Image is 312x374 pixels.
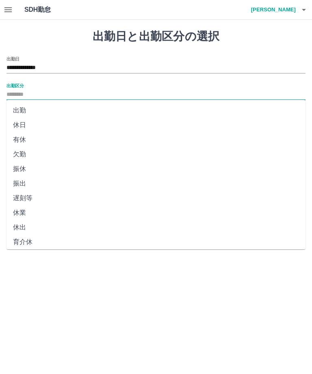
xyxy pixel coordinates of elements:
[6,56,19,62] label: 出勤日
[6,162,305,176] li: 振休
[6,118,305,132] li: 休日
[6,191,305,205] li: 遅刻等
[6,30,305,43] h1: 出勤日と出勤区分の選択
[6,103,305,118] li: 出勤
[6,82,24,89] label: 出勤区分
[6,249,305,264] li: 不就労
[6,176,305,191] li: 振出
[6,147,305,162] li: 欠勤
[6,235,305,249] li: 育介休
[6,220,305,235] li: 休出
[6,205,305,220] li: 休業
[6,132,305,147] li: 有休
